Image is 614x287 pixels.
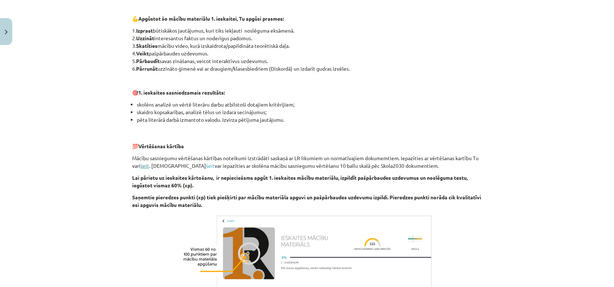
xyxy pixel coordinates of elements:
b: Saņemtie pieredzes punkti (xp) tiek piešķirti par mācību materiāla apguvi un pašpārbaudes uzdevum... [132,194,481,208]
p: 💯 [132,135,482,150]
li: skolēns analizē un vērtē literāru darbu atbilstoši dotajiem kritērijiem; [137,101,482,108]
b: Pārrunāt [136,65,157,72]
li: skaidro kopsakarības, analizē tēlus un izdara secinājumus; [137,108,482,116]
b: Izprast [136,27,153,34]
p: Mācību sasniegumu vērtēšanas kārtības noteikumi izstrādāti saskaņā ar LR likumiem un normatīvajie... [132,154,482,170]
b: Pārbaudīt [136,58,160,64]
p: 💪 [132,15,482,22]
a: šeit [206,162,215,169]
b: Uzzināt [136,35,154,41]
b: Lai pārietu uz ieskaites kārtošanu, ir nepieciešams apgūt 1. ieskaites mācību materiālu, izpildīt... [132,174,468,188]
p: 1. būtiskākos jautājumus, kuri tiks iekļauti noslēguma eksāmenā. 2. interesantus faktus un noderī... [132,27,482,72]
li: pēta literārā darbā izmantoto valodu. Izvirza pētījuma jautājumu. [137,116,482,131]
p: 🎯 [132,89,482,96]
b: Skatīties [136,42,157,49]
b: Apgūstot šo mācību materiālu 1. ieskaitei, Tu apgūsi prasmes: [138,15,284,22]
strong: 1. ieskaites sasniedzamais rezultāts: [138,89,225,96]
img: icon-close-lesson-0947bae3869378f0d4975bcd49f059093ad1ed9edebbc8119c70593378902aed.svg [5,30,8,34]
b: Veikt [136,50,149,57]
a: šeit [140,162,149,169]
b: Vērtēšanas kārtība [138,143,184,149]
